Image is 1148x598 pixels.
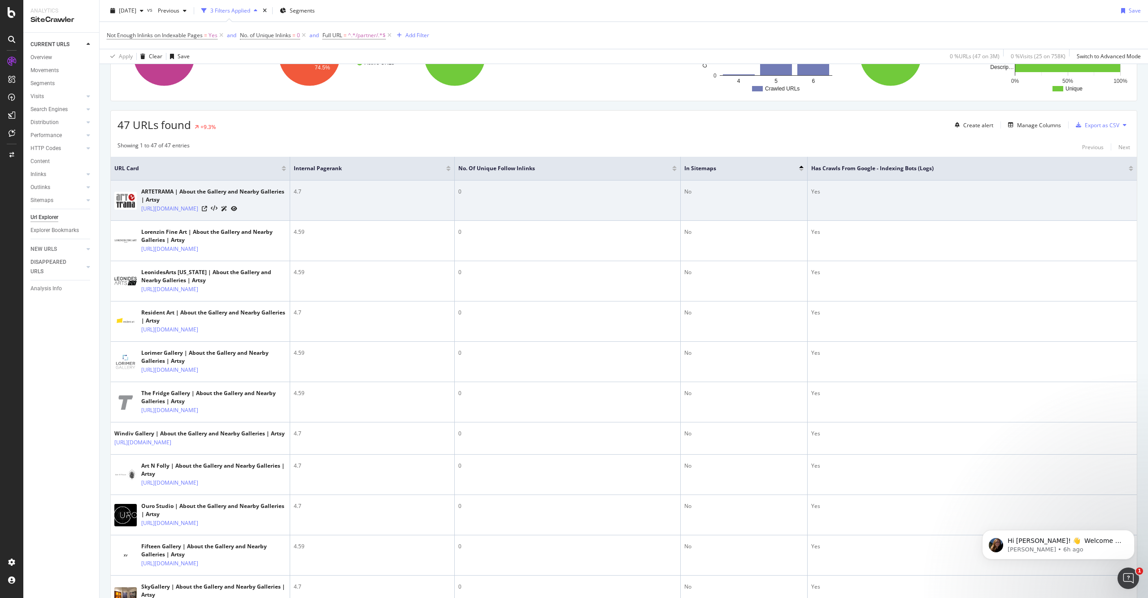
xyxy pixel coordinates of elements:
span: Segments [290,7,315,14]
span: ^.*/partner/.*$ [348,29,386,42]
a: Outlinks [30,183,84,192]
div: 4.7 [294,188,451,196]
button: Previous [154,4,190,18]
div: Outlinks [30,183,50,192]
a: [URL][DOMAIN_NAME] [141,245,198,254]
span: No. of Unique Inlinks [240,31,291,39]
div: Yes [811,542,1133,551]
iframe: Intercom live chat [1118,568,1139,589]
img: main image [114,230,137,252]
text: Unique [1065,86,1083,92]
span: No. of Unique Follow Inlinks [458,164,659,172]
div: No [684,502,804,510]
div: Yes [811,502,1133,510]
div: Analytics [30,7,92,15]
div: Movements [30,66,59,75]
div: Ouro Studio | About the Gallery and Nearby Galleries | Artsy [141,502,286,518]
div: Apply [119,52,133,60]
div: Switch to Advanced Mode [1077,52,1141,60]
a: Performance [30,131,84,140]
a: Url Explorer [30,213,93,222]
div: Yes [811,309,1133,317]
span: 2025 Aug. 28th [119,7,136,14]
div: ARTETRAMA | About the Gallery and Nearby Galleries | Artsy [141,188,286,204]
div: Sitemaps [30,196,53,205]
div: 3 Filters Applied [210,7,250,14]
div: 0 % Visits ( 25 on 758K ) [1011,52,1065,60]
img: main image [114,277,137,285]
a: Distribution [30,118,84,127]
div: and [227,31,236,39]
div: 4.7 [294,430,451,438]
a: Overview [30,53,93,62]
div: 4.59 [294,349,451,357]
a: NEW URLS [30,245,84,254]
a: Movements [30,66,93,75]
div: Create alert [963,121,993,129]
div: No [684,349,804,357]
img: main image [114,317,137,326]
div: Yes [811,228,1133,236]
span: Internal Pagerank [294,164,433,172]
span: = [292,31,296,39]
div: times [261,6,269,15]
div: 0 [458,349,677,357]
a: [URL][DOMAIN_NAME] [141,406,198,415]
div: No [684,188,804,196]
div: 0 [458,462,677,470]
div: HTTP Codes [30,144,61,153]
a: CURRENT URLS [30,40,84,49]
a: Search Engines [30,105,84,114]
div: 0 [458,542,677,551]
div: No [684,228,804,236]
text: Crawled URLs [702,33,708,68]
a: [URL][DOMAIN_NAME] [141,478,198,487]
a: [URL][DOMAIN_NAME] [114,438,171,447]
div: Url Explorer [30,213,58,222]
a: Segments [30,79,93,88]
text: 0 [713,73,717,79]
div: Next [1118,143,1130,151]
div: Yes [811,430,1133,438]
div: +9.3% [200,123,216,131]
div: Segments [30,79,55,88]
div: Lorenzin Fine Art | About the Gallery and Nearby Galleries | Artsy [141,228,286,244]
div: A chart. [989,16,1130,94]
div: Previous [1082,143,1104,151]
div: 4.59 [294,268,451,276]
span: Previous [154,7,179,14]
span: = [344,31,347,39]
div: No [684,583,804,591]
span: vs [147,6,154,13]
p: Message from Laura, sent 6h ago [39,34,155,43]
div: Add Filter [405,31,429,39]
button: Add Filter [393,30,429,41]
div: Yes [811,188,1133,196]
div: Content [30,157,50,166]
div: 4.59 [294,228,451,236]
span: 1 [1136,568,1143,575]
div: 0 [458,389,677,397]
div: No [684,268,804,276]
a: Visits [30,92,84,101]
div: 0 [458,268,677,276]
div: No [684,542,804,551]
div: Explorer Bookmarks [30,226,79,235]
a: AI Url Details [221,204,227,213]
div: DISAPPEARED URLS [30,258,76,276]
text: 0% [1011,78,1019,84]
div: NEW URLS [30,245,57,254]
a: [URL][DOMAIN_NAME] [141,325,198,334]
button: Previous [1082,142,1104,152]
iframe: Intercom notifications message [969,511,1148,574]
span: URL Card [114,164,279,172]
a: [URL][DOMAIN_NAME] [141,519,198,528]
span: Yes [209,29,217,42]
span: 47 URLs found [117,117,191,132]
button: Next [1118,142,1130,152]
div: Windiv Gallery | About the Gallery and Nearby Galleries | Artsy [114,430,285,438]
button: View HTML Source [211,206,217,212]
div: Yes [811,349,1133,357]
div: 4.59 [294,542,451,551]
div: 0 [458,309,677,317]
